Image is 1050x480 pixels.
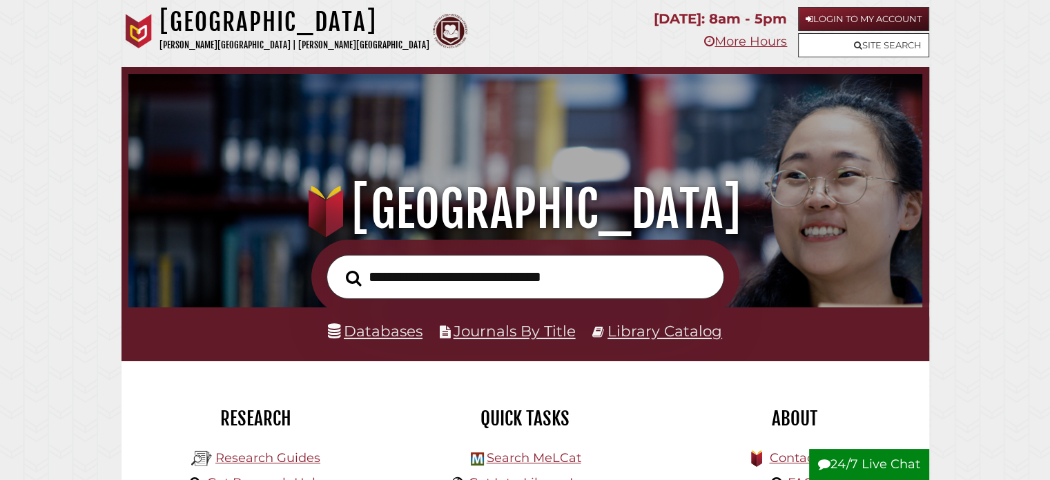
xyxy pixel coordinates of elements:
[454,322,576,340] a: Journals By Title
[654,7,787,31] p: [DATE]: 8am - 5pm
[215,450,320,465] a: Research Guides
[159,7,429,37] h1: [GEOGRAPHIC_DATA]
[401,407,650,430] h2: Quick Tasks
[144,179,906,240] h1: [GEOGRAPHIC_DATA]
[471,452,484,465] img: Hekman Library Logo
[704,34,787,49] a: More Hours
[607,322,722,340] a: Library Catalog
[670,407,919,430] h2: About
[433,14,467,48] img: Calvin Theological Seminary
[486,450,581,465] a: Search MeLCat
[798,7,929,31] a: Login to My Account
[328,322,422,340] a: Databases
[798,33,929,57] a: Site Search
[339,266,369,290] button: Search
[346,269,362,286] i: Search
[191,448,212,469] img: Hekman Library Logo
[159,37,429,53] p: [PERSON_NAME][GEOGRAPHIC_DATA] | [PERSON_NAME][GEOGRAPHIC_DATA]
[769,450,837,465] a: Contact Us
[132,407,380,430] h2: Research
[121,14,156,48] img: Calvin University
